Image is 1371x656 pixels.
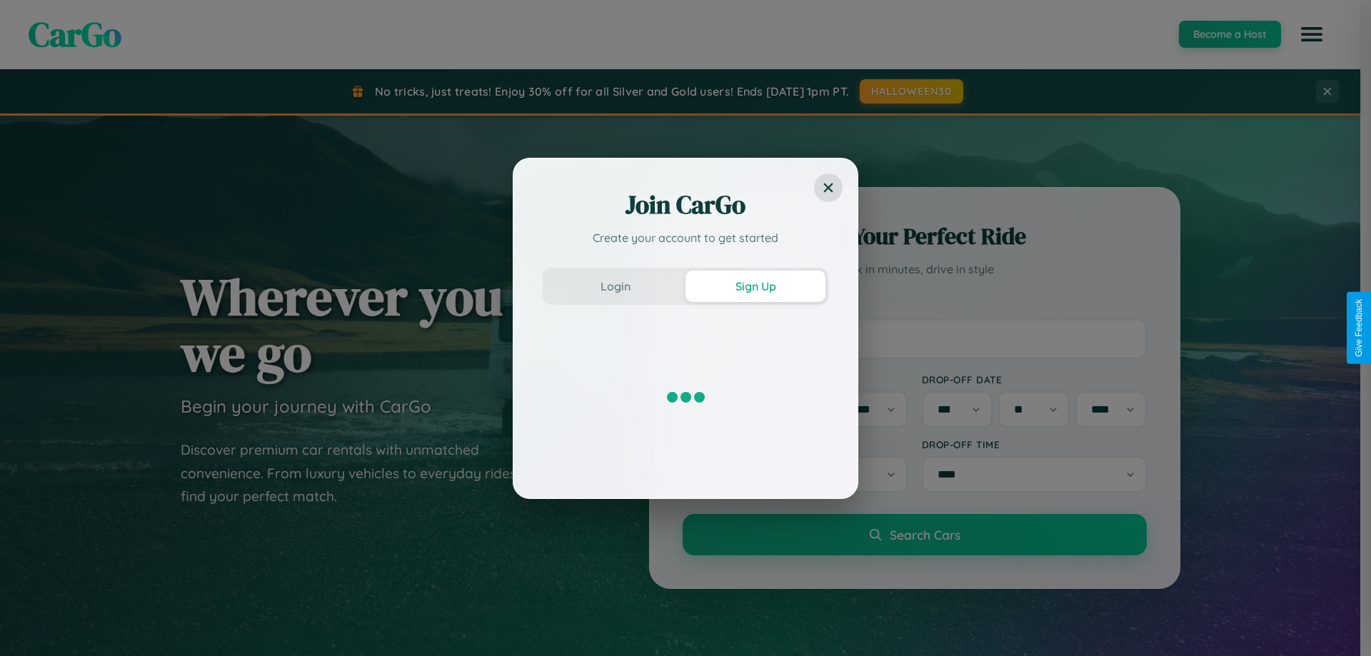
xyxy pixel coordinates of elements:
h2: Join CarGo [543,188,828,222]
iframe: Intercom live chat [14,607,49,642]
p: Create your account to get started [543,229,828,246]
div: Give Feedback [1354,299,1364,357]
button: Sign Up [685,271,825,302]
button: Login [546,271,685,302]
